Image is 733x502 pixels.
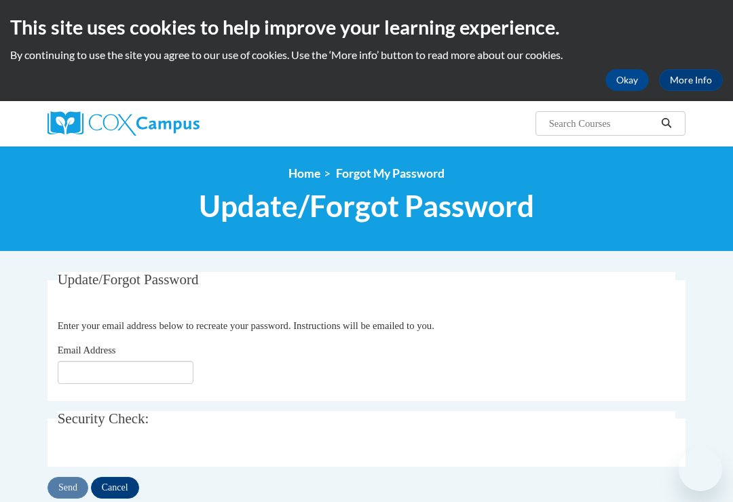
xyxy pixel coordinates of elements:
[10,14,723,41] h2: This site uses cookies to help improve your learning experience.
[659,69,723,91] a: More Info
[58,345,116,355] span: Email Address
[10,47,723,62] p: By continuing to use the site you agree to our use of cookies. Use the ‘More info’ button to read...
[679,448,722,491] iframe: Button to launch messaging window
[288,166,320,180] a: Home
[48,111,246,136] a: Cox Campus
[199,188,534,224] span: Update/Forgot Password
[548,115,656,132] input: Search Courses
[91,477,139,499] input: Cancel
[58,320,434,331] span: Enter your email address below to recreate your password. Instructions will be emailed to you.
[336,166,445,180] span: Forgot My Password
[58,410,149,427] span: Security Check:
[605,69,649,91] button: Okay
[656,115,677,132] button: Search
[58,361,193,384] input: Email
[58,271,199,288] span: Update/Forgot Password
[48,111,200,136] img: Cox Campus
